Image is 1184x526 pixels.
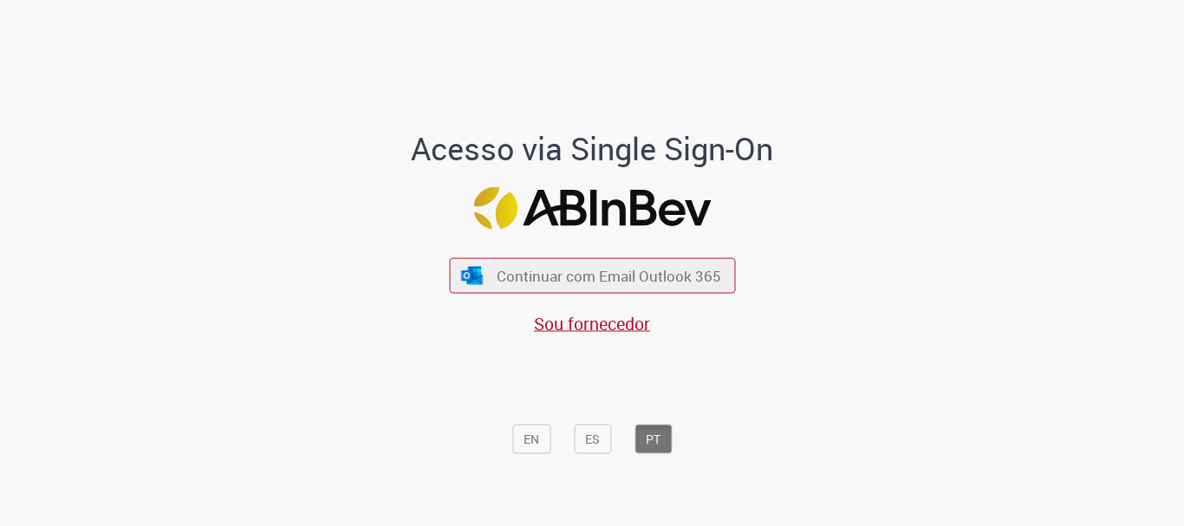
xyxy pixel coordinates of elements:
button: EN [512,425,550,454]
button: ES [574,425,611,454]
button: ícone Azure/Microsoft 360 Continuar com Email Outlook 365 [449,258,735,294]
img: Logo ABInBev [473,187,711,230]
button: PT [634,425,672,454]
h1: Acesso via Single Sign-On [352,132,833,166]
span: Continuar com Email Outlook 365 [497,266,721,286]
img: ícone Azure/Microsoft 360 [460,266,485,284]
a: Sou fornecedor [534,312,650,335]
